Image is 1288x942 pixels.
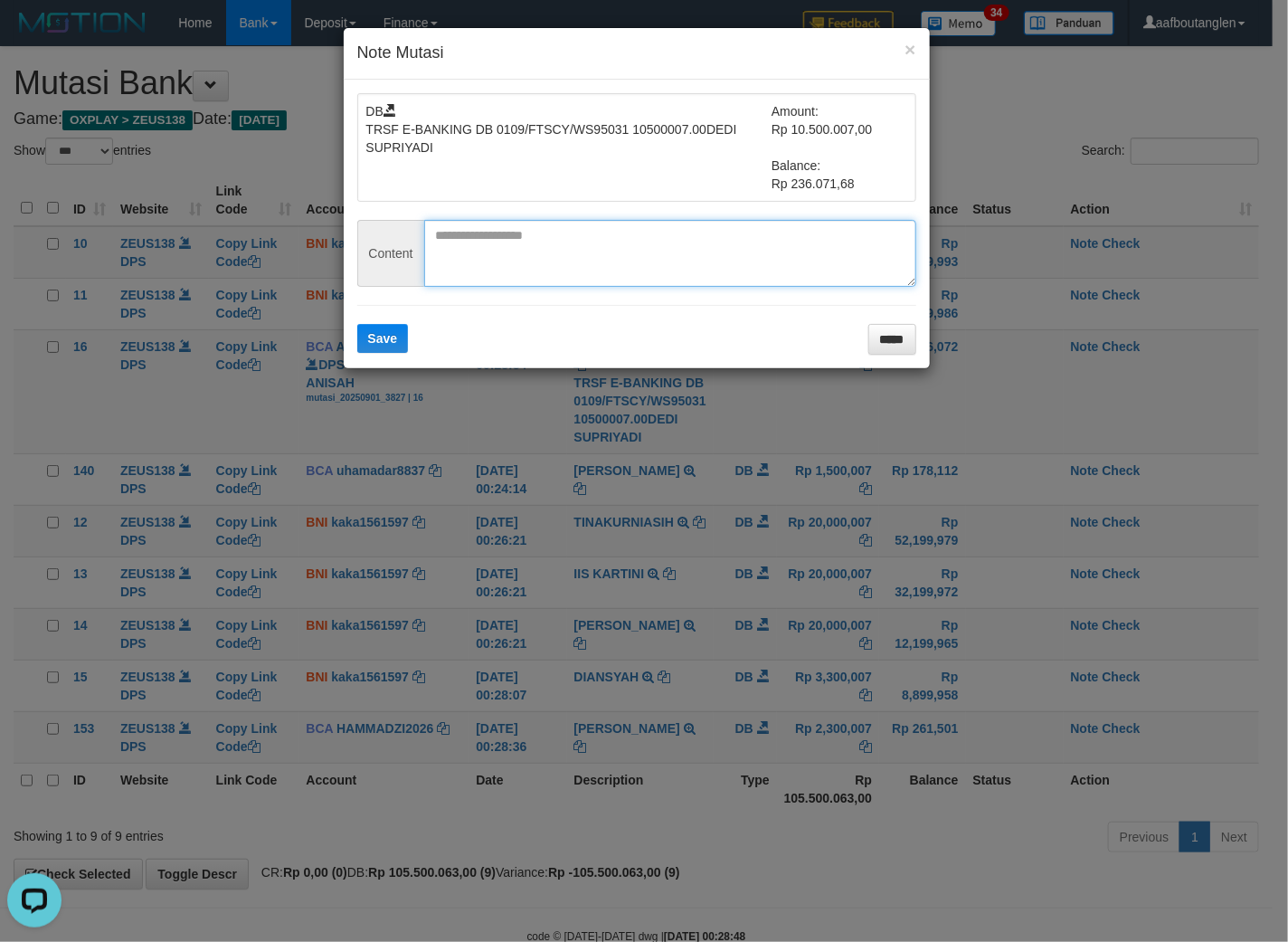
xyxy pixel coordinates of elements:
span: Save [368,331,398,346]
button: Open LiveChat chat widget [7,7,62,62]
button: × [904,40,915,59]
td: DB TRSF E-BANKING DB 0109/FTSCY/WS95031 10500007.00DEDI SUPRIYADI [366,102,772,193]
span: Content [357,220,424,287]
h4: Note Mutasi [357,42,916,65]
button: Save [357,324,409,353]
td: Amount: Rp 10.500.007,00 Balance: Rp 236.071,68 [772,102,907,193]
